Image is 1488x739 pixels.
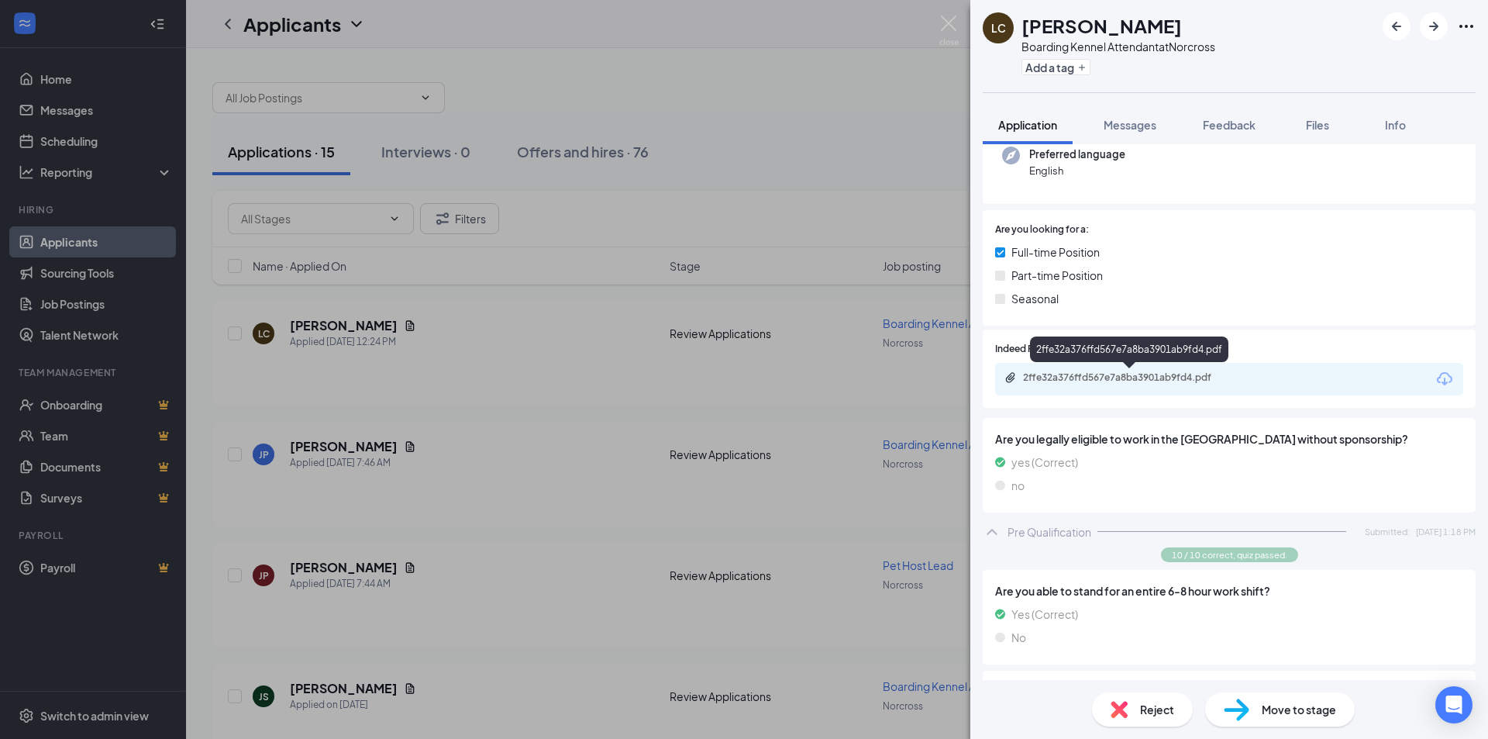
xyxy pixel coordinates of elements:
span: English [1029,163,1125,178]
span: Application [998,118,1057,132]
span: Submitted: [1365,525,1410,538]
span: Indeed Resume [995,342,1063,357]
span: No [1011,629,1026,646]
svg: ArrowLeftNew [1387,17,1406,36]
svg: Paperclip [1004,371,1017,384]
span: Full-time Position [1011,243,1100,261]
span: Move to stage [1262,701,1336,718]
span: yes (Correct) [1011,454,1078,471]
div: LC [991,20,1006,36]
span: Are you able to stand for an entire 6-8 hour work shift? [995,582,1463,599]
span: Preferred language [1029,147,1125,162]
span: Reject [1140,701,1174,718]
button: ArrowLeftNew [1383,12,1410,40]
span: Are you looking for a: [995,223,1089,237]
h1: [PERSON_NAME] [1021,12,1182,39]
div: Boarding Kennel Attendant at Norcross [1021,39,1215,54]
span: Files [1306,118,1329,132]
svg: Download [1435,370,1454,388]
span: Messages [1104,118,1156,132]
span: Info [1385,118,1406,132]
span: no [1011,477,1025,494]
span: Seasonal [1011,290,1059,307]
div: Open Intercom Messenger [1435,686,1472,723]
div: Pre Qualification [1007,524,1091,540]
div: 2ffe32a376ffd567e7a8ba3901ab9fd4.pdf [1023,371,1240,384]
span: 10 / 10 correct, quiz passed. [1172,548,1287,561]
svg: ArrowRight [1424,17,1443,36]
span: Are you legally eligible to work in the [GEOGRAPHIC_DATA] without sponsorship? [995,430,1463,447]
svg: Plus [1077,63,1087,72]
button: PlusAdd a tag [1021,59,1090,75]
span: Feedback [1203,118,1255,132]
span: Yes (Correct) [1011,606,1078,623]
span: Part-time Position [1011,267,1103,284]
a: Paperclip2ffe32a376ffd567e7a8ba3901ab9fd4.pdf [1004,371,1255,386]
svg: ChevronUp [983,523,1001,541]
button: ArrowRight [1420,12,1448,40]
svg: Ellipses [1457,17,1476,36]
span: [DATE] 1:18 PM [1416,525,1476,538]
div: 2ffe32a376ffd567e7a8ba3901ab9fd4.pdf [1030,337,1228,362]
